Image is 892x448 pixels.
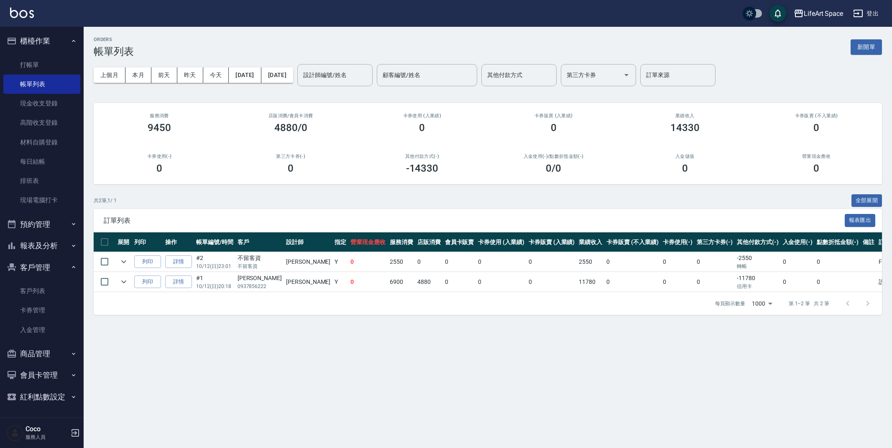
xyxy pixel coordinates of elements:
h2: 其他付款方式(-) [366,154,478,159]
h2: 卡券販賣 (不入業績) [761,113,872,118]
th: 卡券使用(-) [661,232,695,252]
td: 6900 [388,272,415,292]
td: [PERSON_NAME] [284,252,332,272]
a: 詳情 [165,255,192,268]
h3: 0 /0 [546,162,561,174]
button: Open [620,68,633,82]
th: 業績收入 [577,232,604,252]
th: 其他付款方式(-) [735,232,781,252]
th: 入金使用(-) [781,232,815,252]
td: 0 [695,272,735,292]
button: LifeArt Space [790,5,846,22]
th: 店販消費 [415,232,443,252]
p: 10/12 (日) 20:18 [196,283,233,290]
td: 0 [348,252,388,272]
td: 0 [815,252,861,272]
h2: 店販消費 /會員卡消費 [235,113,346,118]
th: 指定 [332,232,348,252]
button: 商品管理 [3,343,80,365]
a: 排班表 [3,171,80,191]
a: 入金管理 [3,320,80,340]
td: 0 [443,252,476,272]
h3: 帳單列表 [94,46,134,57]
a: 材料自購登錄 [3,133,80,152]
div: 不留客資 [238,254,282,263]
td: -2550 [735,252,781,272]
h2: 卡券販賣 (入業績) [498,113,609,118]
td: 0 [476,252,527,272]
th: 服務消費 [388,232,415,252]
h3: 14330 [670,122,700,134]
a: 帳單列表 [3,75,80,94]
td: 11780 [577,272,604,292]
th: 操作 [163,232,194,252]
h2: 業績收入 [629,113,741,118]
a: 卡券管理 [3,301,80,320]
h2: ORDERS [94,37,134,42]
h3: 0 [682,162,688,174]
button: 登出 [850,6,882,21]
button: 新開單 [851,39,882,55]
h3: -14330 [406,162,439,174]
th: 第三方卡券(-) [695,232,735,252]
p: 信用卡 [737,283,779,290]
a: 客戶列表 [3,281,80,301]
h3: 服務消費 [104,113,215,118]
img: Logo [10,8,34,18]
button: 全部展開 [851,194,882,207]
a: 高階收支登錄 [3,113,80,132]
td: #1 [194,272,235,292]
img: Person [7,425,23,441]
button: expand row [118,255,130,268]
div: 1000 [749,292,775,315]
button: 櫃檯作業 [3,30,80,52]
p: 服務人員 [26,433,68,441]
th: 列印 [132,232,163,252]
p: 第 1–2 筆 共 2 筆 [789,300,829,307]
button: 會員卡管理 [3,364,80,386]
th: 備註 [861,232,877,252]
button: 預約管理 [3,214,80,235]
h2: 入金使用(-) /點數折抵金額(-) [498,154,609,159]
button: 客戶管理 [3,257,80,278]
td: 2550 [388,252,415,272]
button: [DATE] [261,67,293,83]
td: Y [332,272,348,292]
td: 2550 [577,252,604,272]
h5: Coco [26,425,68,433]
h3: 0 [156,162,162,174]
button: save [769,5,786,22]
td: #2 [194,252,235,272]
h2: 第三方卡券(-) [235,154,346,159]
h3: 0 [551,122,557,134]
h3: 4880/0 [274,122,307,134]
td: 0 [815,272,861,292]
h3: 0 [419,122,425,134]
button: 報表匯出 [845,214,876,227]
h2: 入金儲值 [629,154,741,159]
p: 0937856222 [238,283,282,290]
td: 0 [443,272,476,292]
button: 昨天 [177,67,203,83]
button: 列印 [134,255,161,268]
th: 展開 [115,232,132,252]
h2: 卡券使用(-) [104,154,215,159]
td: 0 [527,252,577,272]
h3: 0 [813,122,819,134]
div: LifeArt Space [804,8,843,19]
td: -11780 [735,272,781,292]
button: 前天 [151,67,177,83]
div: [PERSON_NAME] [238,274,282,283]
h3: 9450 [148,122,171,134]
td: 0 [415,252,443,272]
p: 轉帳 [737,263,779,270]
td: 0 [604,272,660,292]
h2: 卡券使用 (入業績) [366,113,478,118]
td: Y [332,252,348,272]
button: 報表及分析 [3,235,80,257]
h3: 0 [288,162,294,174]
a: 新開單 [851,43,882,51]
span: 訂單列表 [104,216,845,225]
button: 列印 [134,275,161,288]
th: 卡券販賣 (入業績) [527,232,577,252]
